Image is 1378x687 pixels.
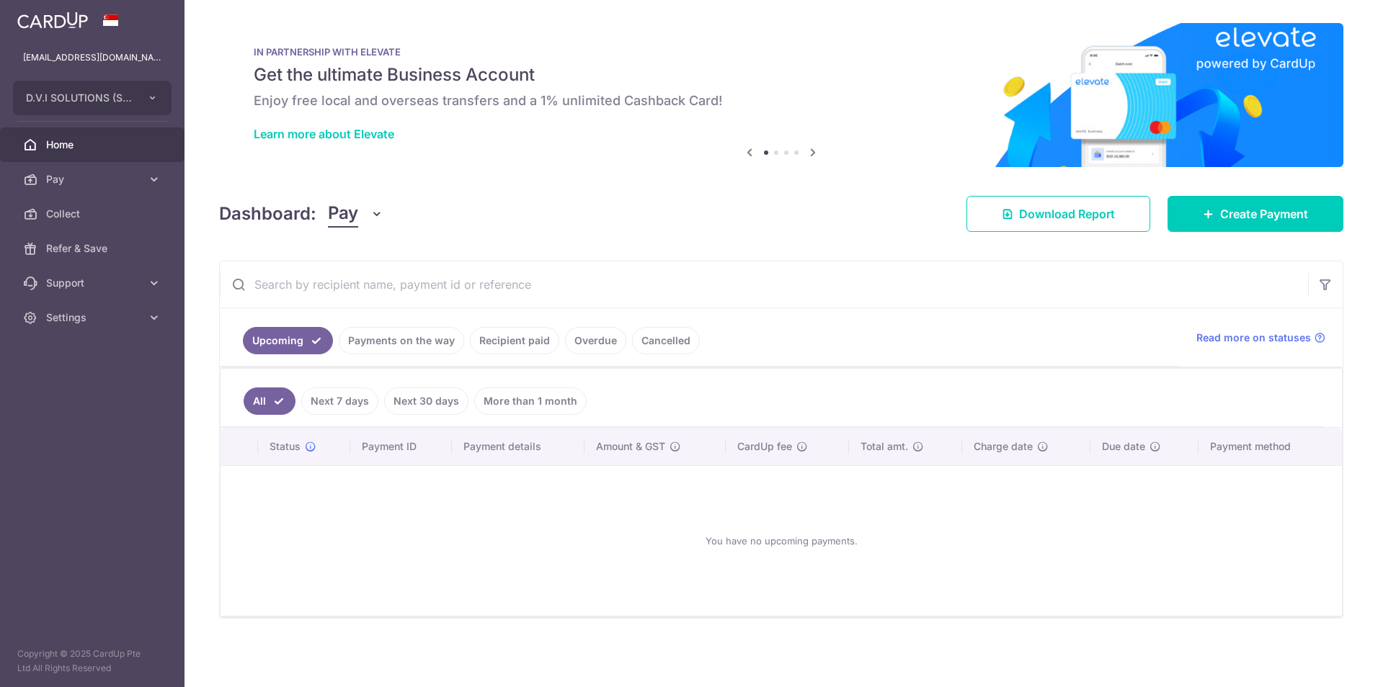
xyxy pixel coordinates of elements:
[254,46,1309,58] p: IN PARTNERSHIP WITH ELEVATE
[301,387,378,415] a: Next 7 days
[254,127,394,141] a: Learn more about Elevate
[26,91,133,105] span: D.V.I SOLUTIONS (S) PTE. LTD.
[238,477,1325,604] div: You have no upcoming payments.
[46,241,141,256] span: Refer & Save
[220,261,1308,307] input: Search by recipient name, payment id or reference
[1196,331,1325,345] a: Read more on statuses
[596,439,665,454] span: Amount & GST
[1199,428,1342,465] th: Payment method
[1220,205,1308,223] span: Create Payment
[384,387,468,415] a: Next 30 days
[974,439,1033,454] span: Charge date
[474,387,587,415] a: More than 1 month
[219,23,1343,167] img: Renovation banner
[270,439,301,454] span: Status
[632,327,700,354] a: Cancelled
[23,50,161,65] p: [EMAIL_ADDRESS][DOMAIN_NAME]
[861,439,908,454] span: Total amt.
[254,92,1309,109] h6: Enjoy free local and overseas transfers and a 1% unlimited Cashback Card!
[737,439,792,454] span: CardUp fee
[46,310,141,325] span: Settings
[17,12,88,29] img: CardUp
[46,172,141,187] span: Pay
[254,63,1309,86] h5: Get the ultimate Business Account
[328,200,358,228] span: Pay
[1019,205,1115,223] span: Download Report
[219,201,316,227] h4: Dashboard:
[470,327,559,354] a: Recipient paid
[350,428,453,465] th: Payment ID
[1102,439,1145,454] span: Due date
[966,196,1150,232] a: Download Report
[565,327,626,354] a: Overdue
[13,81,172,115] button: D.V.I SOLUTIONS (S) PTE. LTD.
[46,138,141,152] span: Home
[244,387,295,415] a: All
[1168,196,1343,232] a: Create Payment
[46,276,141,290] span: Support
[452,428,584,465] th: Payment details
[328,200,383,228] button: Pay
[1196,331,1311,345] span: Read more on statuses
[243,327,333,354] a: Upcoming
[339,327,464,354] a: Payments on the way
[46,207,141,221] span: Collect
